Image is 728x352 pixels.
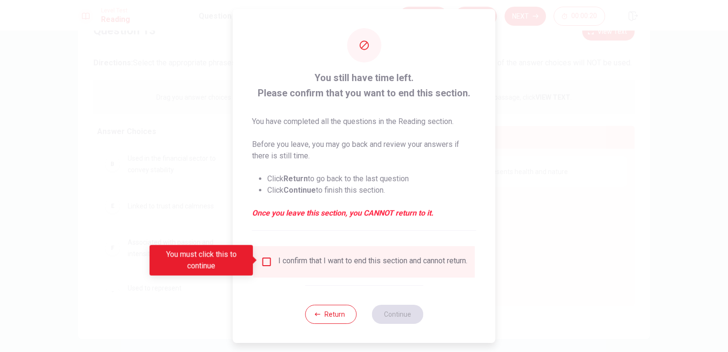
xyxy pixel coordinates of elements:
[261,256,273,268] span: You must click this to continue
[252,139,476,162] p: Before you leave, you may go back and review your answers if there is still time.
[267,173,476,185] li: Click to go back to the last question
[305,305,356,324] button: Return
[252,116,476,127] p: You have completed all the questions in the Reading section.
[150,245,253,276] div: You must click this to continue
[252,207,476,219] em: Once you leave this section, you CANNOT return to it.
[372,305,423,324] button: Continue
[283,174,308,183] strong: Return
[267,185,476,196] li: Click to finish this section.
[278,256,467,268] div: I confirm that I want to end this section and cannot return.
[252,70,476,101] span: You still have time left. Please confirm that you want to end this section.
[283,186,316,195] strong: Continue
